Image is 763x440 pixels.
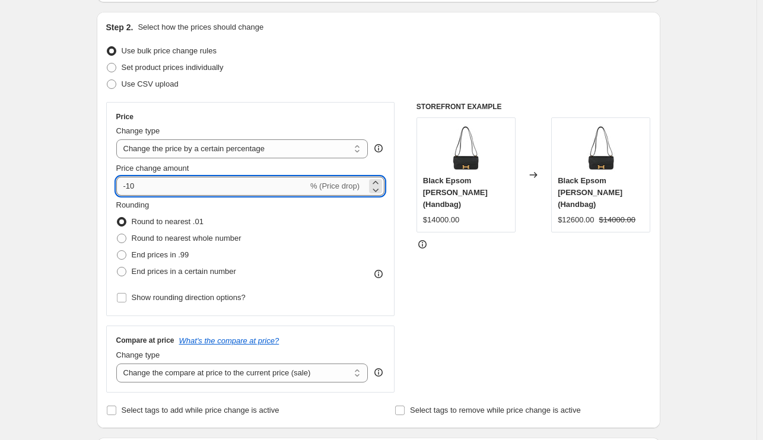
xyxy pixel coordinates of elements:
h3: Compare at price [116,336,174,345]
h2: Step 2. [106,21,133,33]
strike: $14000.00 [599,214,635,226]
span: Black Epsom [PERSON_NAME] (Handbag) [423,176,488,209]
div: help [373,142,384,154]
img: z148479-fv_80x.jpg [442,124,489,171]
span: Change type [116,126,160,135]
div: $14000.00 [423,214,459,226]
img: z148479-fv_80x.jpg [577,124,625,171]
span: Show rounding direction options? [132,293,246,302]
span: Use CSV upload [122,79,179,88]
div: help [373,366,384,378]
span: Change type [116,350,160,359]
span: Rounding [116,200,150,209]
span: Select tags to remove while price change is active [410,406,581,415]
span: Round to nearest whole number [132,234,241,243]
p: Select how the prices should change [138,21,263,33]
span: Price change amount [116,164,189,173]
span: Use bulk price change rules [122,46,217,55]
div: $12600.00 [558,214,594,226]
button: What's the compare at price? [179,336,279,345]
h6: STOREFRONT EXAMPLE [417,102,651,111]
span: End prices in a certain number [132,267,236,276]
span: Black Epsom [PERSON_NAME] (Handbag) [558,176,622,209]
input: -15 [116,177,308,196]
span: Round to nearest .01 [132,217,204,226]
span: End prices in .99 [132,250,189,259]
span: Set product prices individually [122,63,224,72]
h3: Price [116,112,133,122]
span: Select tags to add while price change is active [122,406,279,415]
span: % (Price drop) [310,181,360,190]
